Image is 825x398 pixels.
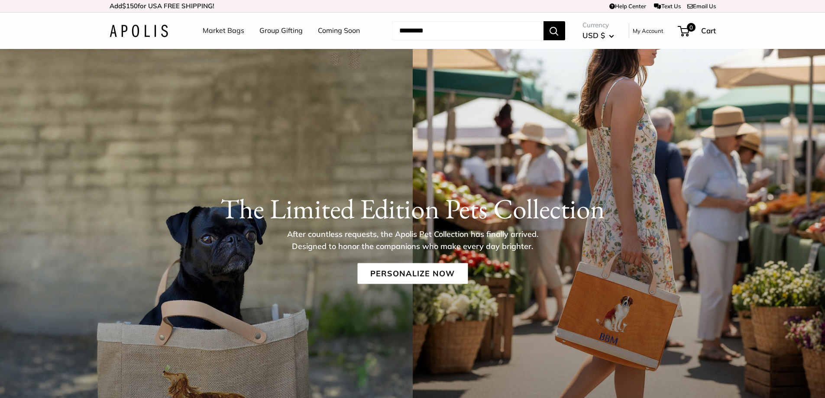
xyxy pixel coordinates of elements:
a: Personalize Now [357,263,468,284]
img: Apolis [110,25,168,37]
a: Market Bags [203,24,244,37]
a: 0 Cart [679,24,716,38]
a: Group Gifting [259,24,303,37]
span: Currency [582,19,614,31]
p: After countless requests, the Apolis Pet Collection has finally arrived. Designed to honor the co... [272,228,553,252]
a: Text Us [654,3,680,10]
a: My Account [633,26,663,36]
a: Coming Soon [318,24,360,37]
a: Email Us [687,3,716,10]
span: $150 [122,2,138,10]
span: USD $ [582,31,605,40]
h1: The Limited Edition Pets Collection [110,192,716,225]
button: USD $ [582,29,614,42]
span: Cart [701,26,716,35]
span: 0 [686,23,695,32]
a: Help Center [609,3,646,10]
input: Search... [392,21,544,40]
button: Search [544,21,565,40]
